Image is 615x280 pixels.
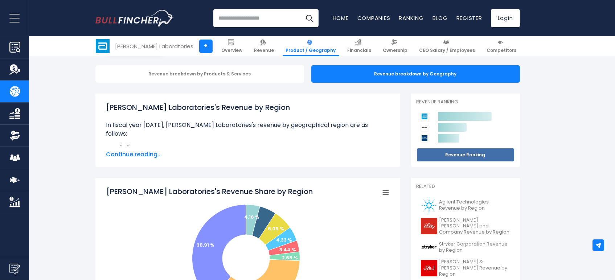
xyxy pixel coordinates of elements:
[439,259,510,277] span: [PERSON_NAME] & [PERSON_NAME] Revenue by Region
[484,36,520,56] a: Competitors
[439,217,510,236] span: [PERSON_NAME] [PERSON_NAME] and Company Revenue by Region
[276,236,292,243] text: 4.33 %
[417,184,514,190] p: Related
[244,214,259,221] text: 4.16 %
[417,237,514,257] a: Stryker Corporation Revenue by Region
[344,36,375,56] a: Financials
[106,186,313,197] tspan: [PERSON_NAME] Laboratories's Revenue Share by Region
[106,144,389,153] li: $1.75 B
[333,14,349,22] a: Home
[311,65,520,83] div: Revenue breakdown by Geography
[106,121,389,138] p: In fiscal year [DATE], [PERSON_NAME] Laboratories's revenue by geographical region are as follows:
[416,36,479,56] a: CEO Salary / Employees
[282,254,298,261] text: 2.68 %
[432,14,448,22] a: Blog
[95,65,304,83] div: Revenue breakdown by Products & Services
[348,48,372,53] span: Financials
[197,242,214,248] text: 38.91 %
[95,10,173,26] a: Go to homepage
[114,144,131,152] b: C [H]:
[251,36,278,56] a: Revenue
[419,48,475,53] span: CEO Salary / Employees
[286,48,336,53] span: Product / Geography
[383,48,408,53] span: Ownership
[421,260,437,276] img: JNJ logo
[222,48,243,53] span: Overview
[417,99,514,105] p: Revenue Ranking
[399,14,424,22] a: Ranking
[421,197,437,214] img: A logo
[300,9,319,27] button: Search
[218,36,246,56] a: Overview
[420,123,429,132] img: Stryker Corporation competitors logo
[417,257,514,279] a: [PERSON_NAME] & [PERSON_NAME] Revenue by Region
[417,195,514,215] a: Agilent Technologies Revenue by Region
[417,215,514,238] a: [PERSON_NAME] [PERSON_NAME] and Company Revenue by Region
[421,218,437,234] img: LLY logo
[95,10,174,26] img: Bullfincher logo
[491,9,520,27] a: Login
[106,102,389,113] h1: [PERSON_NAME] Laboratories's Revenue by Region
[420,112,429,121] img: Abbott Laboratories competitors logo
[115,42,194,50] div: [PERSON_NAME] Laboratories
[96,39,110,53] img: ABT logo
[283,36,339,56] a: Product / Geography
[199,40,213,53] a: +
[380,36,411,56] a: Ownership
[420,134,429,143] img: Boston Scientific Corporation competitors logo
[357,14,390,22] a: Companies
[421,239,437,255] img: SYK logo
[279,246,296,253] text: 3.44 %
[456,14,482,22] a: Register
[439,241,510,254] span: Stryker Corporation Revenue by Region
[417,148,514,162] a: Revenue Ranking
[439,199,510,211] span: Agilent Technologies Revenue by Region
[487,48,517,53] span: Competitors
[106,150,389,159] span: Continue reading...
[254,48,274,53] span: Revenue
[268,225,284,232] text: 6.05 %
[9,130,20,141] img: Ownership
